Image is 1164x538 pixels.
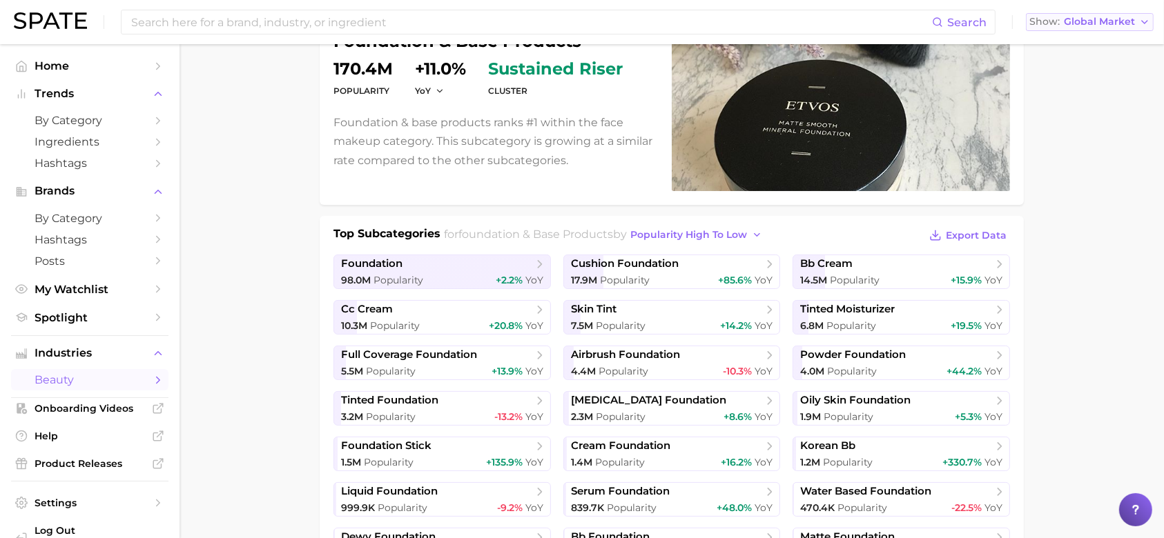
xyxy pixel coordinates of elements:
span: Onboarding Videos [35,402,145,415]
span: Ingredients [35,135,145,148]
span: Popularity [366,410,416,423]
span: Popularity [837,501,887,514]
span: Popularity [596,410,646,423]
span: YoY [984,456,1002,468]
span: Help [35,430,145,442]
span: Product Releases [35,457,145,470]
span: +15.9% [951,274,982,286]
span: YoY [984,319,1002,332]
span: Settings [35,497,145,509]
span: [MEDICAL_DATA] foundation [571,394,726,407]
span: 4.0m [800,365,824,377]
a: foundation98.0m Popularity+2.2% YoY [333,255,551,289]
span: Popularity [364,456,414,468]
span: 999.9k [341,501,375,514]
span: Log Out [35,524,162,537]
span: oily skin foundation [800,394,911,407]
span: 14.5m [800,274,827,286]
a: liquid foundation999.9k Popularity-9.2% YoY [333,482,551,517]
span: +135.9% [486,456,523,468]
span: Search [947,16,987,29]
span: cream foundation [571,439,670,452]
span: Show [1029,18,1060,26]
a: by Category [11,208,168,229]
span: Popularity [823,456,873,468]
span: Spotlight [35,311,145,324]
span: foundation stick [341,439,431,452]
dt: cluster [488,83,623,99]
span: Popularity [370,319,420,332]
span: Popularity [826,319,876,332]
span: Popularity [824,410,873,423]
span: serum foundation [571,485,670,498]
span: tinted moisturizer [800,303,895,316]
span: Brands [35,185,145,197]
img: SPATE [14,12,87,29]
span: Popularity [374,274,423,286]
p: Foundation & base products ranks #1 within the face makeup category. This subcategory is growing ... [333,113,655,170]
a: tinted foundation3.2m Popularity-13.2% YoY [333,391,551,426]
span: tinted foundation [341,394,438,407]
span: Popularity [595,456,645,468]
a: Settings [11,492,168,513]
button: ShowGlobal Market [1026,13,1154,31]
span: Popularity [378,501,427,514]
a: Hashtags [11,229,168,250]
span: for by [445,228,766,241]
span: water based foundation [800,485,931,498]
a: Spotlight [11,307,168,328]
a: water based foundation470.4k Popularity-22.5% YoY [793,482,1010,517]
a: cc cream10.3m Popularity+20.8% YoY [333,300,551,335]
button: popularity high to low [628,226,766,244]
span: Popularity [830,274,880,286]
span: 5.5m [341,365,363,377]
span: YoY [755,456,773,468]
a: full coverage foundation5.5m Popularity+13.9% YoY [333,346,551,380]
dd: +11.0% [415,61,466,77]
span: YoY [755,274,773,286]
a: Ingredients [11,131,168,152]
a: airbrush foundation4.4m Popularity-10.3% YoY [563,346,781,380]
a: [MEDICAL_DATA] foundation2.3m Popularity+8.6% YoY [563,391,781,426]
a: serum foundation839.7k Popularity+48.0% YoY [563,482,781,517]
span: bb cream [800,257,853,270]
span: Popularity [607,501,657,514]
span: 1.5m [341,456,361,468]
span: Hashtags [35,233,145,246]
span: YoY [525,456,543,468]
span: -9.2% [497,501,523,514]
span: +13.9% [492,365,523,377]
a: cream foundation1.4m Popularity+16.2% YoY [563,437,781,471]
span: YoY [984,501,1002,514]
button: Trends [11,83,168,104]
a: Onboarding Videos [11,398,168,419]
a: foundation stick1.5m Popularity+135.9% YoY [333,437,551,471]
span: YoY [525,410,543,423]
span: by Category [35,114,145,127]
span: 6.8m [800,319,824,332]
a: korean bb1.2m Popularity+330.7% YoY [793,437,1010,471]
a: Posts [11,250,168,272]
span: 2.3m [571,410,593,423]
span: Home [35,59,145,72]
span: YoY [525,365,543,377]
span: cc cream [341,303,393,316]
span: cushion foundation [571,257,679,270]
span: 470.4k [800,501,835,514]
button: YoY [415,85,445,97]
span: +19.5% [951,319,982,332]
span: full coverage foundation [341,348,477,361]
span: skin tint [571,303,617,316]
span: Popularity [600,274,650,286]
input: Search here for a brand, industry, or ingredient [130,10,932,34]
a: powder foundation4.0m Popularity+44.2% YoY [793,346,1010,380]
span: Popularity [596,319,646,332]
a: skin tint7.5m Popularity+14.2% YoY [563,300,781,335]
span: YoY [525,274,543,286]
a: oily skin foundation1.9m Popularity+5.3% YoY [793,391,1010,426]
a: cushion foundation17.9m Popularity+85.6% YoY [563,255,781,289]
span: 7.5m [571,319,593,332]
h1: foundation & base products [333,33,655,50]
span: liquid foundation [341,485,438,498]
span: foundation [341,257,402,270]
